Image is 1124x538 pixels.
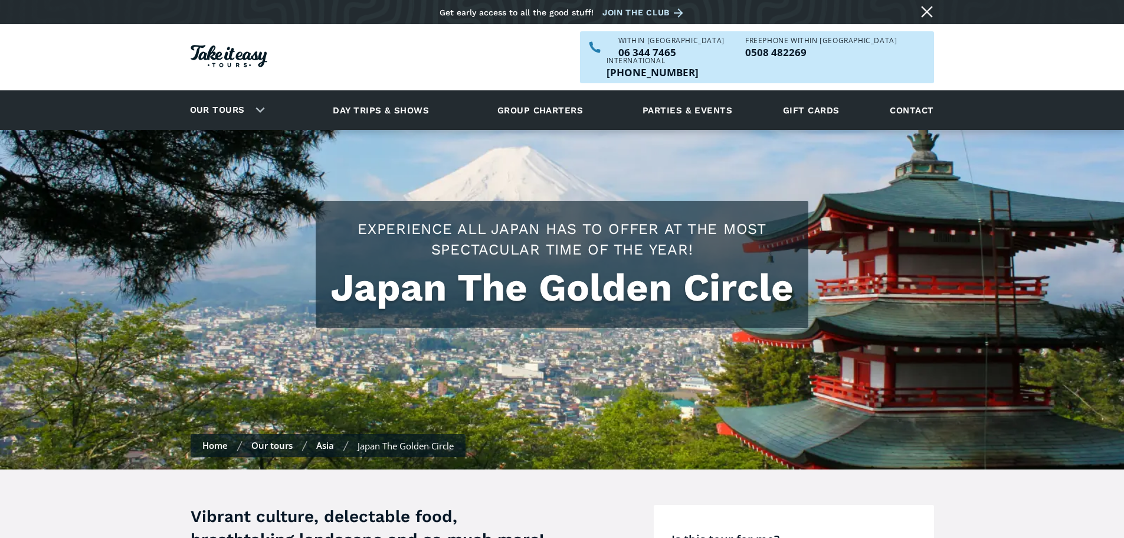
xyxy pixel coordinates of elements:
[191,39,267,76] a: Homepage
[440,8,594,17] div: Get early access to all the good stuff!
[483,94,598,126] a: Group charters
[618,37,725,44] div: WITHIN [GEOGRAPHIC_DATA]
[191,434,466,457] nav: Breadcrumbs
[181,96,254,124] a: Our tours
[251,439,293,451] a: Our tours
[777,94,846,126] a: Gift cards
[618,47,725,57] a: Call us within NZ on 063447465
[607,67,699,77] p: [PHONE_NUMBER]
[176,94,274,126] div: Our tours
[637,94,738,126] a: Parties & events
[358,440,454,452] div: Japan The Golden Circle
[318,94,444,126] a: Day trips & shows
[202,439,228,451] a: Home
[191,45,267,67] img: Take it easy Tours logo
[745,47,897,57] a: Call us freephone within NZ on 0508482269
[745,47,897,57] p: 0508 482269
[327,219,797,260] h2: Experience all Japan has to offer at the most spectacular time of the year!
[602,5,687,20] a: Join the club
[607,57,699,64] div: International
[607,67,699,77] a: Call us outside of NZ on +6463447465
[316,439,334,451] a: Asia
[745,37,897,44] div: Freephone WITHIN [GEOGRAPHIC_DATA]
[917,2,936,21] a: Close message
[884,94,939,126] a: Contact
[327,266,797,310] h1: Japan The Golden Circle
[618,47,725,57] p: 06 344 7465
